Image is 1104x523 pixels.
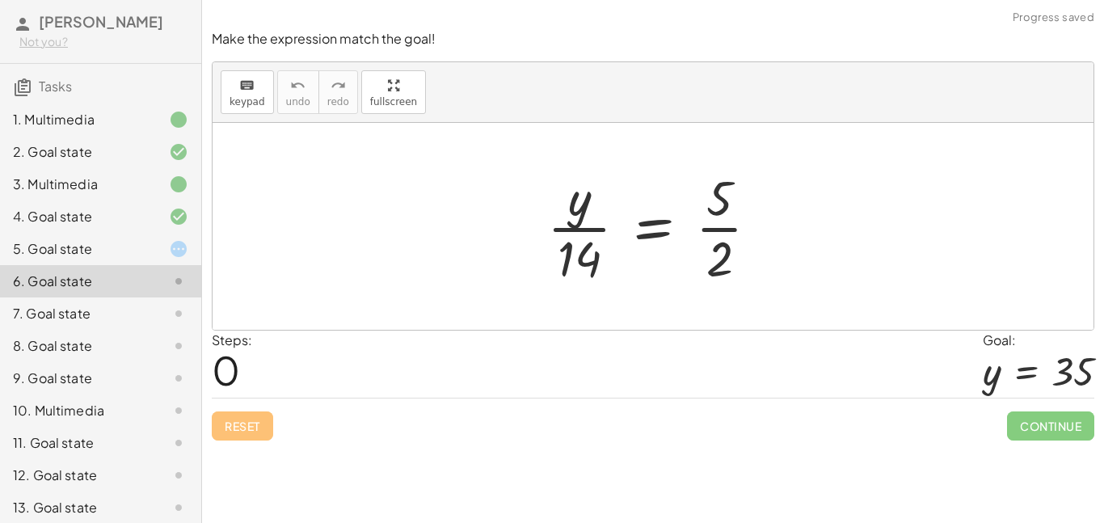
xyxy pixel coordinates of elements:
[13,272,143,291] div: 6. Goal state
[361,70,426,114] button: fullscreen
[239,76,255,95] i: keyboard
[277,70,319,114] button: undoundo
[169,207,188,226] i: Task finished and correct.
[370,96,417,108] span: fullscreen
[212,345,240,394] span: 0
[169,239,188,259] i: Task started.
[169,466,188,485] i: Task not started.
[169,304,188,323] i: Task not started.
[13,466,143,485] div: 12. Goal state
[13,110,143,129] div: 1. Multimedia
[290,76,305,95] i: undo
[983,331,1094,350] div: Goal:
[318,70,358,114] button: redoredo
[212,331,252,348] label: Steps:
[169,369,188,388] i: Task not started.
[221,70,274,114] button: keyboardkeypad
[230,96,265,108] span: keypad
[169,272,188,291] i: Task not started.
[13,207,143,226] div: 4. Goal state
[212,30,1094,49] p: Make the expression match the goal!
[13,239,143,259] div: 5. Goal state
[169,110,188,129] i: Task finished.
[1013,10,1094,26] span: Progress saved
[13,369,143,388] div: 9. Goal state
[13,498,143,517] div: 13. Goal state
[169,433,188,453] i: Task not started.
[13,142,143,162] div: 2. Goal state
[13,304,143,323] div: 7. Goal state
[169,401,188,420] i: Task not started.
[13,401,143,420] div: 10. Multimedia
[169,175,188,194] i: Task finished.
[39,12,163,31] span: [PERSON_NAME]
[331,76,346,95] i: redo
[39,78,72,95] span: Tasks
[13,433,143,453] div: 11. Goal state
[13,336,143,356] div: 8. Goal state
[13,175,143,194] div: 3. Multimedia
[19,34,188,50] div: Not you?
[169,498,188,517] i: Task not started.
[286,96,310,108] span: undo
[169,336,188,356] i: Task not started.
[327,96,349,108] span: redo
[169,142,188,162] i: Task finished and correct.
